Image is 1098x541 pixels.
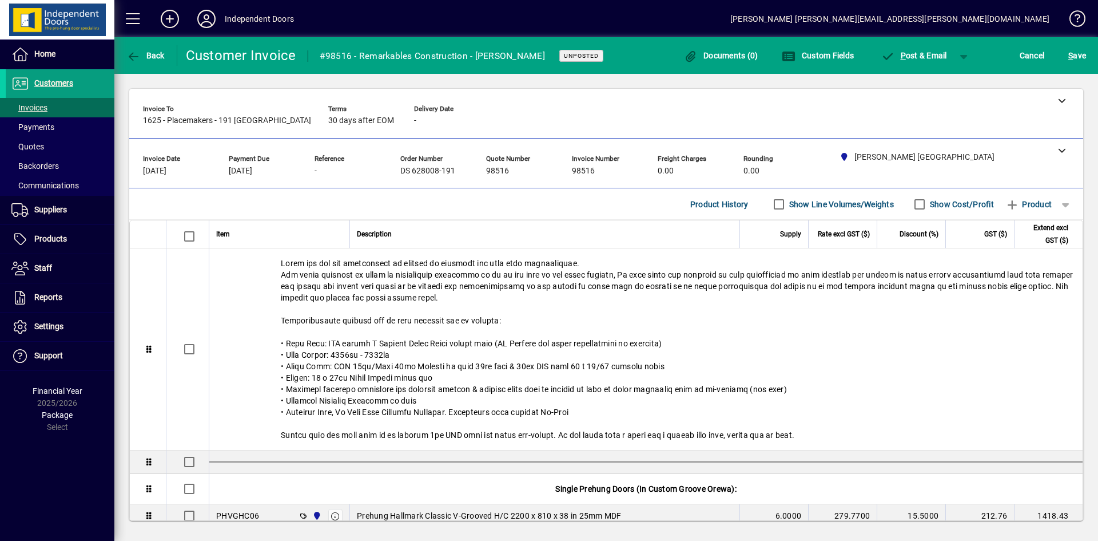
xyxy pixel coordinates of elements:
[6,156,114,176] a: Backorders
[1000,194,1057,215] button: Product
[877,504,945,528] td: 15.5000
[152,9,188,29] button: Add
[11,123,54,132] span: Payments
[34,351,63,360] span: Support
[328,116,394,125] span: 30 days after EOM
[34,263,52,273] span: Staff
[900,228,938,240] span: Discount (%)
[486,167,509,176] span: 98516
[984,228,1007,240] span: GST ($)
[1065,45,1089,66] button: Save
[684,51,758,60] span: Documents (0)
[730,10,1049,28] div: [PERSON_NAME] [PERSON_NAME][EMAIL_ADDRESS][PERSON_NAME][DOMAIN_NAME]
[901,51,906,60] span: P
[564,52,599,60] span: Unposted
[42,410,73,420] span: Package
[126,51,165,60] span: Back
[1020,46,1045,65] span: Cancel
[34,293,62,302] span: Reports
[658,167,674,176] span: 0.00
[320,47,545,65] div: #98516 - Remarkables Construction - [PERSON_NAME]
[818,228,870,240] span: Rate excl GST ($)
[414,116,416,125] span: -
[815,510,870,522] div: 279.7700
[6,176,114,195] a: Communications
[33,386,82,396] span: Financial Year
[6,313,114,341] a: Settings
[743,167,759,176] span: 0.00
[34,78,73,88] span: Customers
[881,51,947,60] span: ost & Email
[400,167,455,176] span: DS 628008-191
[34,49,55,58] span: Home
[11,103,47,112] span: Invoices
[34,234,67,243] span: Products
[11,181,79,190] span: Communications
[186,46,296,65] div: Customer Invoice
[1005,195,1052,214] span: Product
[1068,51,1073,60] span: S
[209,248,1083,450] div: Lorem ips dol sit ametconsect ad elitsed do eiusmodt inc utla etdo magnaaliquae. Adm venia quisno...
[6,342,114,370] a: Support
[216,510,259,522] div: PHVGHC06
[686,194,753,215] button: Product History
[188,9,225,29] button: Profile
[124,45,168,66] button: Back
[6,283,114,312] a: Reports
[775,510,802,522] span: 6.0000
[11,161,59,171] span: Backorders
[6,137,114,156] a: Quotes
[928,199,994,210] label: Show Cost/Profit
[225,10,294,28] div: Independent Doors
[1017,45,1048,66] button: Cancel
[6,254,114,283] a: Staff
[945,504,1014,528] td: 212.76
[143,116,311,125] span: 1625 - Placemakers - 191 [GEOGRAPHIC_DATA]
[1068,46,1086,65] span: ave
[780,228,801,240] span: Supply
[779,45,857,66] button: Custom Fields
[787,199,894,210] label: Show Line Volumes/Weights
[1061,2,1084,40] a: Knowledge Base
[681,45,761,66] button: Documents (0)
[309,510,323,522] span: Cromwell Central Otago
[229,167,252,176] span: [DATE]
[6,98,114,117] a: Invoices
[34,322,63,331] span: Settings
[315,167,317,176] span: -
[34,205,67,214] span: Suppliers
[782,51,854,60] span: Custom Fields
[875,45,953,66] button: Post & Email
[1021,222,1068,247] span: Extend excl GST ($)
[216,228,230,240] span: Item
[572,167,595,176] span: 98516
[209,474,1083,504] div: Single Prehung Doors (In Custom Groove Orewa):
[357,228,392,240] span: Description
[6,40,114,69] a: Home
[690,195,749,214] span: Product History
[11,142,44,151] span: Quotes
[114,45,177,66] app-page-header-button: Back
[6,117,114,137] a: Payments
[6,196,114,224] a: Suppliers
[357,510,622,522] span: Prehung Hallmark Classic V-Grooved H/C 2200 x 810 x 38 in 25mm MDF
[1014,504,1083,528] td: 1418.43
[6,225,114,254] a: Products
[143,167,166,176] span: [DATE]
